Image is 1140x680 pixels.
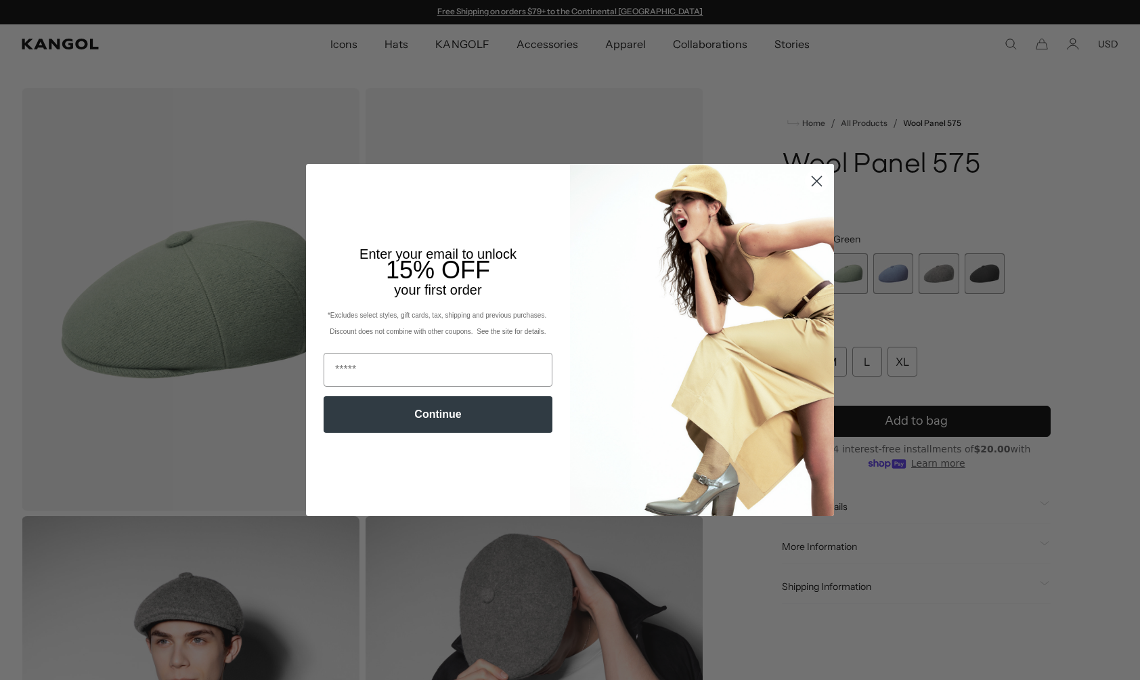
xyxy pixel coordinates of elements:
[328,312,548,335] span: *Excludes select styles, gift cards, tax, shipping and previous purchases. Discount does not comb...
[386,256,490,284] span: 15% OFF
[805,169,829,193] button: Close dialog
[394,282,481,297] span: your first order
[324,396,552,433] button: Continue
[324,353,552,387] input: Email
[359,247,517,261] span: Enter your email to unlock
[570,164,834,516] img: 93be19ad-e773-4382-80b9-c9d740c9197f.jpeg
